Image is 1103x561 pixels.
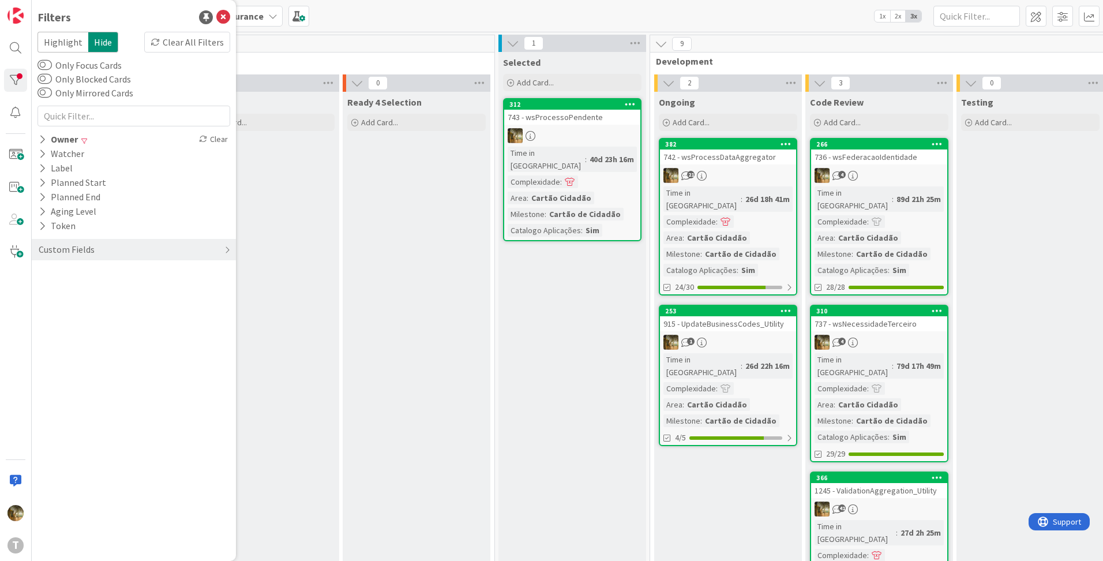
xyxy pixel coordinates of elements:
div: JC [660,168,796,183]
div: Complexidade [508,175,560,188]
div: 382 [665,140,796,148]
span: : [851,414,853,427]
div: Planned End [37,190,102,204]
label: Only Focus Cards [37,58,122,72]
div: Catalogo Aplicações [815,431,888,443]
div: Sim [583,224,602,237]
span: 4 [838,338,846,345]
span: 21 [687,171,695,178]
img: JC [663,168,678,183]
span: Support [24,2,52,16]
div: Complexidade [663,382,716,395]
div: 743 - wsProcessoPendente [504,110,640,125]
img: JC [815,502,830,517]
span: 2 [680,76,699,90]
label: Only Blocked Cards [37,72,131,86]
div: Custom Fields [37,242,96,257]
div: 26d 22h 16m [742,360,793,372]
div: Milestone [663,248,700,260]
span: Highlight [37,32,88,53]
span: : [682,398,684,411]
div: Cartão Cidadão [835,231,901,244]
span: 29/29 [826,448,845,460]
span: : [741,193,742,205]
div: Time in [GEOGRAPHIC_DATA] [663,186,741,212]
div: Area [815,398,834,411]
span: : [892,193,894,205]
span: : [834,398,835,411]
span: Upstream [42,55,480,67]
span: 3x [906,10,921,22]
div: JC [811,335,947,350]
span: 1 [687,338,695,345]
span: : [867,382,869,395]
div: 737 - wsNecessidadeTerceiro [811,316,947,331]
div: Complexidade [815,215,867,228]
span: : [581,224,583,237]
img: Visit kanbanzone.com [7,8,24,24]
div: Milestone [815,248,851,260]
div: 366 [816,474,947,482]
input: Quick Filter... [37,106,230,126]
span: : [851,248,853,260]
button: Only Focus Cards [37,59,52,71]
div: Time in [GEOGRAPHIC_DATA] [815,353,892,379]
div: 366 [811,473,947,483]
span: 2x [890,10,906,22]
div: Milestone [663,414,700,427]
span: : [737,264,738,276]
div: JC [811,168,947,183]
label: Only Mirrored Cards [37,86,133,100]
div: Area [815,231,834,244]
span: : [545,208,546,220]
div: 310 [811,306,947,316]
div: 27d 2h 25m [898,526,944,539]
span: : [896,526,898,539]
div: 40d 23h 16m [587,153,637,166]
span: : [888,264,890,276]
div: Watcher [37,147,85,161]
div: Sim [890,431,909,443]
div: Token [37,219,77,233]
button: Only Mirrored Cards [37,87,52,99]
span: 1 [524,36,543,50]
div: 312 [509,100,640,109]
div: Sim [890,264,909,276]
img: JC [508,128,523,143]
div: Planned Start [37,175,107,190]
div: 266736 - wsFederacaoIdentidade [811,139,947,164]
img: JC [815,335,830,350]
div: Cartão de Cidadão [702,248,779,260]
span: Add Card... [975,117,1012,128]
span: Hide [88,32,118,53]
div: 382742 - wsProcessDataAggregator [660,139,796,164]
span: : [585,153,587,166]
span: : [560,175,562,188]
div: Milestone [508,208,545,220]
div: 266 [816,140,947,148]
div: Cartão de Cidadão [546,208,624,220]
div: JC [811,502,947,517]
span: : [527,192,528,204]
span: Ongoing [659,96,695,108]
span: : [700,414,702,427]
span: 1x [875,10,890,22]
div: 253915 - UpdateBusinessCodes_Utility [660,306,796,331]
div: 310737 - wsNecessidadeTerceiro [811,306,947,331]
div: 3661245 - ValidationAggregation_Utility [811,473,947,498]
span: Add Card... [824,117,861,128]
span: Ready 4 Selection [347,96,422,108]
span: 0 [368,76,388,90]
div: 266 [811,139,947,149]
span: : [892,360,894,372]
div: Complexidade [663,215,716,228]
span: : [682,231,684,244]
span: Selected [503,57,541,68]
img: JC [815,168,830,183]
span: Add Card... [517,77,554,88]
div: JC [660,335,796,350]
div: Complexidade [815,382,867,395]
div: Time in [GEOGRAPHIC_DATA] [815,186,892,212]
button: Only Blocked Cards [37,73,52,85]
span: 9 [672,37,692,51]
